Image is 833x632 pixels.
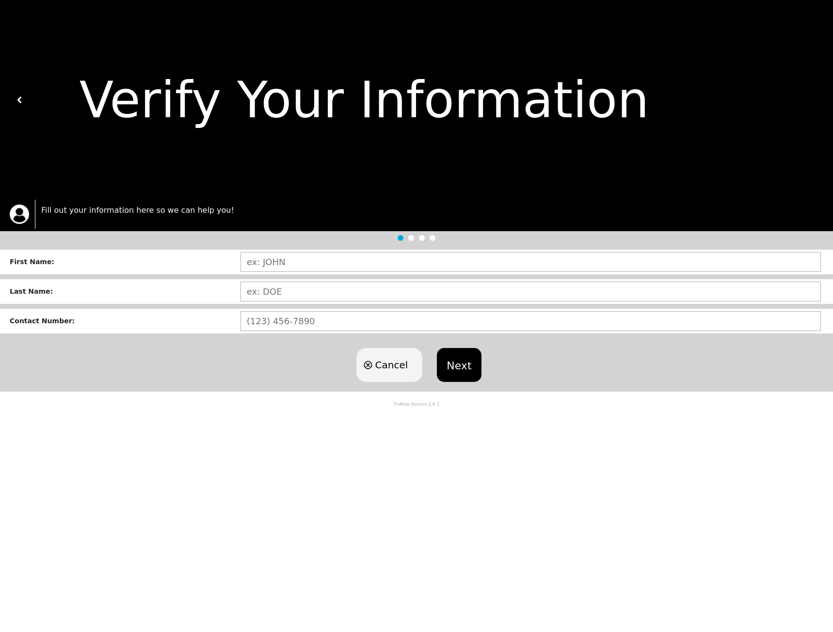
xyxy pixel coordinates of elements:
img: trx now logo [10,205,29,224]
img: white carat left [16,96,23,103]
input: ex: JOHN [240,252,821,272]
input: ex: DOE [240,282,821,301]
div: First Name : [10,257,240,267]
div: Verify Your Information [23,63,816,138]
div: Last Name : [10,286,240,297]
span: Cancel [375,358,408,372]
button: Cancel [356,348,422,382]
input: (123) 456-7890 [240,311,821,331]
p: Fill out your information here so we can help you! [41,205,823,216]
div: Contact Number : [10,316,240,326]
button: Next [437,348,481,382]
